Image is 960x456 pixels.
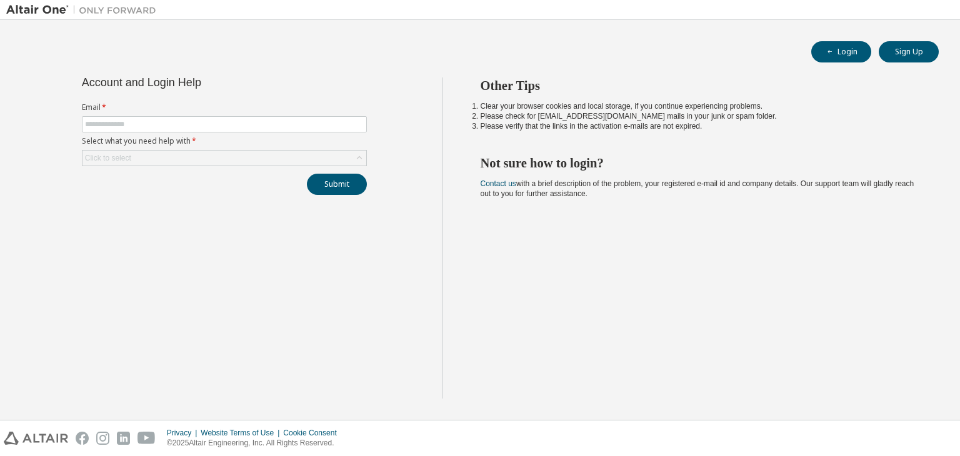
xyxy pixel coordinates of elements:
li: Please verify that the links in the activation e-mails are not expired. [481,121,917,131]
img: youtube.svg [137,432,156,445]
span: with a brief description of the problem, your registered e-mail id and company details. Our suppo... [481,179,914,198]
label: Select what you need help with [82,136,367,146]
label: Email [82,102,367,112]
button: Login [811,41,871,62]
li: Clear your browser cookies and local storage, if you continue experiencing problems. [481,101,917,111]
div: Website Terms of Use [201,428,283,438]
a: Contact us [481,179,516,188]
button: Sign Up [879,41,939,62]
div: Cookie Consent [283,428,344,438]
img: Altair One [6,4,162,16]
img: linkedin.svg [117,432,130,445]
p: © 2025 Altair Engineering, Inc. All Rights Reserved. [167,438,344,449]
h2: Other Tips [481,77,917,94]
div: Click to select [85,153,131,163]
img: facebook.svg [76,432,89,445]
div: Privacy [167,428,201,438]
li: Please check for [EMAIL_ADDRESS][DOMAIN_NAME] mails in your junk or spam folder. [481,111,917,121]
div: Click to select [82,151,366,166]
h2: Not sure how to login? [481,155,917,171]
img: instagram.svg [96,432,109,445]
button: Submit [307,174,367,195]
img: altair_logo.svg [4,432,68,445]
div: Account and Login Help [82,77,310,87]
